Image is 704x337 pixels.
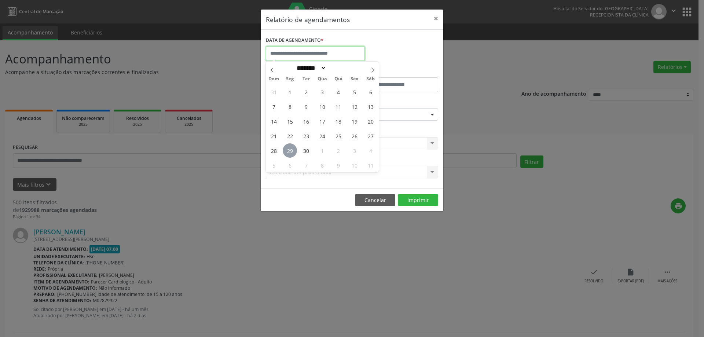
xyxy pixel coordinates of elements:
span: Outubro 3, 2025 [347,143,362,158]
span: Setembro 18, 2025 [331,114,345,128]
span: Setembro 7, 2025 [267,99,281,114]
span: Setembro 9, 2025 [299,99,313,114]
span: Outubro 5, 2025 [267,158,281,172]
span: Setembro 5, 2025 [347,85,362,99]
span: Setembro 3, 2025 [315,85,329,99]
span: Outubro 8, 2025 [315,158,329,172]
span: Seg [282,77,298,81]
span: Setembro 23, 2025 [299,129,313,143]
span: Outubro 9, 2025 [331,158,345,172]
span: Setembro 21, 2025 [267,129,281,143]
span: Setembro 1, 2025 [283,85,297,99]
span: Dom [266,77,282,81]
span: Setembro 28, 2025 [267,143,281,158]
span: Sex [346,77,363,81]
input: Year [326,64,351,72]
span: Qua [314,77,330,81]
span: Outubro 11, 2025 [363,158,378,172]
select: Month [294,64,326,72]
span: Setembro 6, 2025 [363,85,378,99]
span: Sáb [363,77,379,81]
span: Setembro 15, 2025 [283,114,297,128]
span: Setembro 4, 2025 [331,85,345,99]
span: Outubro 2, 2025 [331,143,345,158]
span: Ter [298,77,314,81]
span: Agosto 31, 2025 [267,85,281,99]
label: ATÉ [354,66,438,77]
span: Setembro 24, 2025 [315,129,329,143]
span: Setembro 26, 2025 [347,129,362,143]
button: Imprimir [398,194,438,206]
span: Setembro 10, 2025 [315,99,329,114]
h5: Relatório de agendamentos [266,15,350,24]
span: Setembro 25, 2025 [331,129,345,143]
span: Setembro 16, 2025 [299,114,313,128]
span: Outubro 6, 2025 [283,158,297,172]
span: Setembro 13, 2025 [363,99,378,114]
span: Setembro 2, 2025 [299,85,313,99]
span: Setembro 20, 2025 [363,114,378,128]
span: Setembro 17, 2025 [315,114,329,128]
span: Setembro 19, 2025 [347,114,362,128]
span: Setembro 30, 2025 [299,143,313,158]
label: DATA DE AGENDAMENTO [266,35,323,46]
span: Outubro 10, 2025 [347,158,362,172]
span: Setembro 22, 2025 [283,129,297,143]
span: Outubro 7, 2025 [299,158,313,172]
span: Setembro 8, 2025 [283,99,297,114]
span: Setembro 27, 2025 [363,129,378,143]
span: Outubro 1, 2025 [315,143,329,158]
span: Setembro 12, 2025 [347,99,362,114]
span: Setembro 14, 2025 [267,114,281,128]
button: Close [429,10,443,28]
span: Setembro 29, 2025 [283,143,297,158]
button: Cancelar [355,194,395,206]
span: Outubro 4, 2025 [363,143,378,158]
span: Qui [330,77,346,81]
span: Setembro 11, 2025 [331,99,345,114]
